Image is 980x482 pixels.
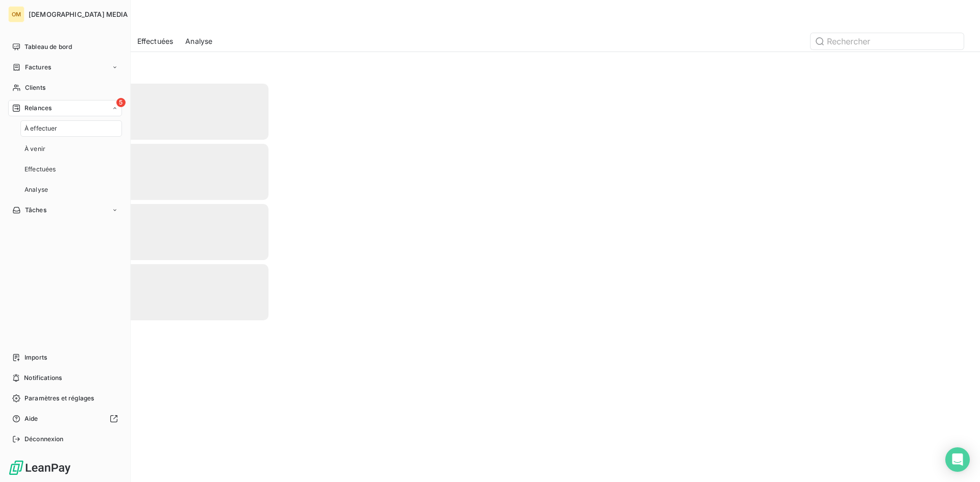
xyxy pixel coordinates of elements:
[24,165,56,174] span: Effectuées
[29,10,128,18] span: [DEMOGRAPHIC_DATA] MEDIA
[24,373,62,383] span: Notifications
[25,83,45,92] span: Clients
[24,394,94,403] span: Paramètres et réglages
[8,411,122,427] a: Aide
[185,36,212,46] span: Analyse
[24,414,38,423] span: Aide
[24,144,45,154] span: À venir
[116,98,126,107] span: 5
[24,42,72,52] span: Tableau de bord
[945,447,970,472] div: Open Intercom Messenger
[24,435,64,444] span: Déconnexion
[137,36,174,46] span: Effectuées
[8,460,71,476] img: Logo LeanPay
[25,206,46,215] span: Tâches
[24,353,47,362] span: Imports
[811,33,964,49] input: Rechercher
[24,185,48,194] span: Analyse
[24,124,58,133] span: À effectuer
[25,63,51,72] span: Factures
[24,104,52,113] span: Relances
[8,6,24,22] div: OM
